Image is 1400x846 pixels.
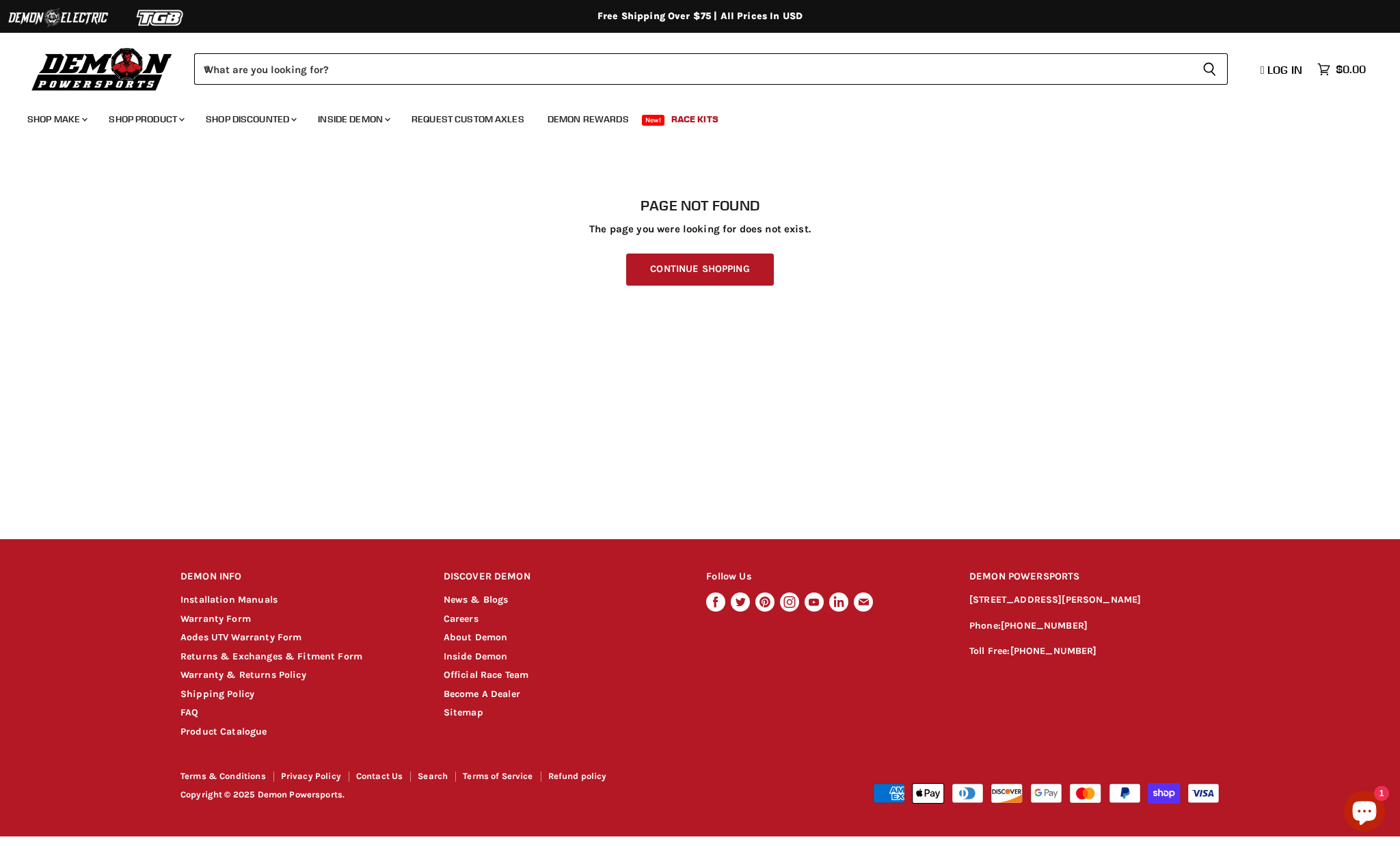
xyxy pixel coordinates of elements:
[180,651,362,662] a: Returns & Exchanges & Fitment Form
[1192,53,1228,85] button: Search
[401,105,535,133] a: Request Custom Axles
[1254,64,1310,76] a: Log in
[444,561,681,593] h2: DISCOVER DEMON
[969,561,1220,593] h2: DEMON POWERSPORTS
[308,105,399,133] a: Inside Demon
[196,105,305,133] a: Shop Discounted
[1001,620,1088,631] a: [PHONE_NUMBER]
[180,772,701,786] nav: Footer
[281,771,341,781] a: Privacy Policy
[180,197,1220,214] h1: Page not found
[444,651,508,662] a: Inside Demon
[180,707,198,718] a: FAQ
[27,44,177,93] img: Demon Powersports
[1267,63,1302,77] span: Log in
[444,688,520,700] a: Become A Dealer
[444,707,483,718] a: Sitemap
[969,592,1220,608] p: [STREET_ADDRESS][PERSON_NAME]
[969,618,1220,634] p: Phone:
[626,254,773,286] a: Continue Shopping
[661,105,729,133] a: Race Kits
[194,53,1228,85] form: Product
[17,100,1362,133] ul: Main menu
[180,790,701,800] p: Copyright © 2025 Demon Powersports.
[444,631,508,643] a: About Demon
[109,5,212,31] img: TGB Logo 2
[1310,59,1373,79] a: $0.00
[537,105,639,133] a: Demon Rewards
[180,771,266,781] a: Terms & Conditions
[642,115,665,126] span: New!
[180,561,418,593] h2: DEMON INFO
[418,771,448,781] a: Search
[194,53,1192,85] input: When autocomplete results are available use up and down arrows to review and enter to select
[7,5,109,31] img: Demon Electric Logo 2
[1336,63,1366,76] span: $0.00
[180,631,301,643] a: Aodes UTV Warranty Form
[180,613,251,625] a: Warranty Form
[1010,645,1097,657] a: [PHONE_NUMBER]
[444,613,479,625] a: Careers
[969,644,1220,659] p: Toll Free:
[180,669,306,681] a: Warranty & Returns Policy
[444,594,509,605] a: News & Blogs
[706,561,943,593] h2: Follow Us
[548,771,607,781] a: Refund policy
[1340,791,1389,835] inbox-online-store-chat: Shopify online store chat
[180,223,1220,235] p: The page you were looking for does not exist.
[17,105,96,133] a: Shop Make
[153,10,1247,23] div: Free Shipping Over $75 | All Prices In USD
[180,688,254,700] a: Shipping Policy
[98,105,193,133] a: Shop Product
[180,594,278,605] a: Installation Manuals
[180,726,267,737] a: Product Catalogue
[463,771,533,781] a: Terms of Service
[444,669,529,681] a: Official Race Team
[356,771,403,781] a: Contact Us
